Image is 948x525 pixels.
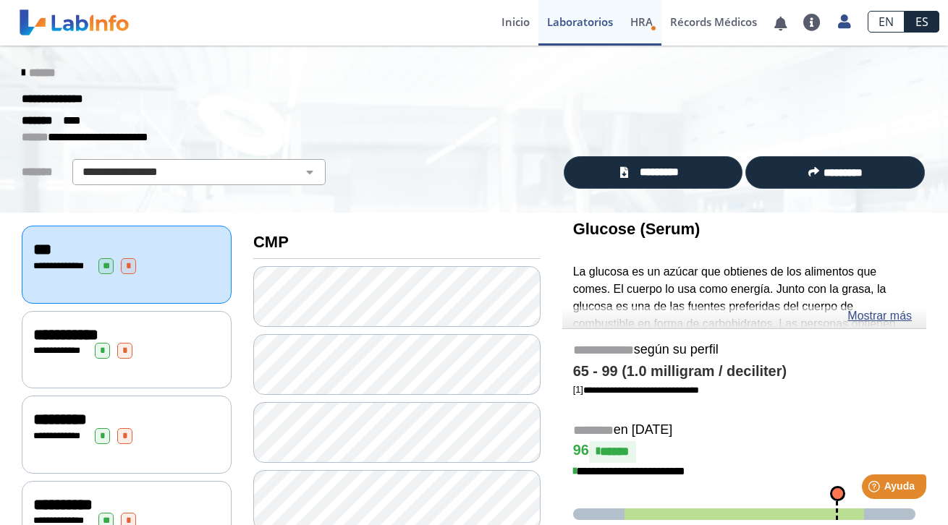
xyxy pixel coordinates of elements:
a: [1] [573,384,699,395]
h5: en [DATE] [573,422,915,439]
h4: 96 [573,441,915,463]
h5: según su perfil [573,342,915,359]
iframe: Help widget launcher [819,469,932,509]
h4: 65 - 99 (1.0 milligram / deciliter) [573,363,915,380]
a: ES [905,11,939,33]
b: CMP [253,233,289,251]
p: La glucosa es un azúcar que obtienes de los alimentos que comes. El cuerpo lo usa como energía. J... [573,263,915,419]
a: Mostrar más [847,307,912,325]
a: EN [868,11,905,33]
b: Glucose (Serum) [573,220,701,238]
span: HRA [630,14,653,29]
